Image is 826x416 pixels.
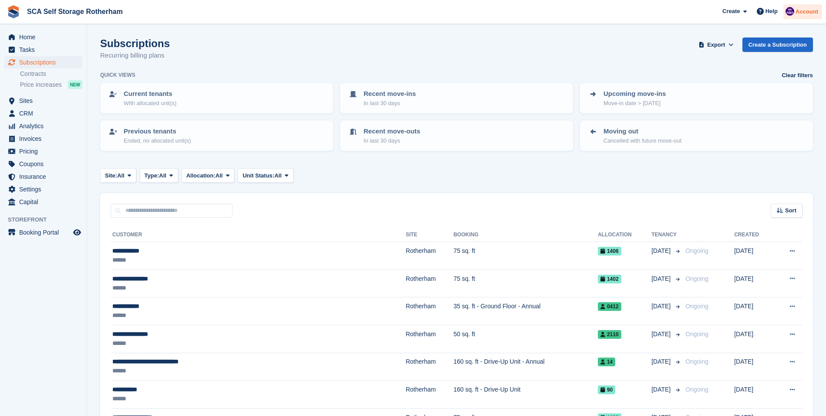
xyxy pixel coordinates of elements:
[734,228,773,242] th: Created
[19,226,71,239] span: Booking Portal
[101,121,332,150] a: Previous tenants Ended, no allocated unit(s)
[581,84,812,113] a: Upcoming move-ins Move-in date > [DATE]
[406,269,454,297] td: Rotherham
[734,297,773,325] td: [DATE]
[8,215,87,224] span: Storefront
[782,71,813,80] a: Clear filters
[364,99,416,108] p: In last 30 days
[243,171,274,180] span: Unit Status:
[4,107,82,119] a: menu
[651,274,672,283] span: [DATE]
[24,4,126,19] a: SCA Self Storage Rotherham
[651,385,672,394] span: [DATE]
[19,170,71,183] span: Insurance
[72,227,82,238] a: Preview store
[19,56,71,68] span: Subscriptions
[7,5,20,18] img: stora-icon-8386f47178a22dfd0bd8f6a31ec36ba5ce8667c1dd55bd0f319d3a0aa187defe.svg
[734,381,773,409] td: [DATE]
[685,275,708,282] span: Ongoing
[182,168,235,183] button: Allocation: All
[697,38,735,52] button: Export
[4,170,82,183] a: menu
[603,126,681,136] p: Moving out
[124,126,191,136] p: Previous tenants
[406,297,454,325] td: Rotherham
[651,246,672,256] span: [DATE]
[598,275,621,283] span: 1402
[19,145,71,157] span: Pricing
[651,302,672,311] span: [DATE]
[364,126,420,136] p: Recent move-outs
[651,228,682,242] th: Tenancy
[406,228,454,242] th: Site
[19,95,71,107] span: Sites
[124,136,191,145] p: Ended, no allocated unit(s)
[124,99,176,108] p: With allocated unit(s)
[124,89,176,99] p: Current tenants
[19,31,71,43] span: Home
[685,358,708,365] span: Ongoing
[685,331,708,338] span: Ongoing
[216,171,223,180] span: All
[100,168,136,183] button: Site: All
[707,41,725,49] span: Export
[598,302,621,311] span: 0412
[4,183,82,195] a: menu
[581,121,812,150] a: Moving out Cancelled with future move-out
[4,44,82,56] a: menu
[20,81,62,89] span: Price increases
[453,228,598,242] th: Booking
[19,120,71,132] span: Analytics
[685,247,708,254] span: Ongoing
[100,51,170,61] p: Recurring billing plans
[20,70,82,78] a: Contracts
[4,196,82,208] a: menu
[453,325,598,353] td: 50 sq. ft
[68,80,82,89] div: NEW
[140,168,178,183] button: Type: All
[742,38,813,52] a: Create a Subscription
[186,171,216,180] span: Allocation:
[4,226,82,239] a: menu
[786,7,794,16] img: Kelly Neesham
[159,171,166,180] span: All
[100,71,135,79] h6: Quick views
[19,183,71,195] span: Settings
[598,385,615,394] span: 90
[734,353,773,381] td: [DATE]
[20,80,82,89] a: Price increases NEW
[341,121,572,150] a: Recent move-outs In last 30 days
[274,171,282,180] span: All
[4,145,82,157] a: menu
[722,7,740,16] span: Create
[4,95,82,107] a: menu
[105,171,117,180] span: Site:
[341,84,572,113] a: Recent move-ins In last 30 days
[685,303,708,310] span: Ongoing
[734,242,773,270] td: [DATE]
[100,38,170,49] h1: Subscriptions
[734,269,773,297] td: [DATE]
[651,330,672,339] span: [DATE]
[406,353,454,381] td: Rotherham
[4,31,82,43] a: menu
[111,228,406,242] th: Customer
[145,171,159,180] span: Type:
[603,89,666,99] p: Upcoming move-ins
[734,325,773,353] td: [DATE]
[19,158,71,170] span: Coupons
[453,269,598,297] td: 75 sq. ft
[598,247,621,256] span: 1406
[603,99,666,108] p: Move-in date > [DATE]
[4,120,82,132] a: menu
[19,107,71,119] span: CRM
[603,136,681,145] p: Cancelled with future move-out
[453,353,598,381] td: 160 sq. ft - Drive-Up Unit - Annual
[453,297,598,325] td: 35 sq. ft - Ground Floor - Annual
[117,171,125,180] span: All
[364,136,420,145] p: In last 30 days
[4,133,82,145] a: menu
[4,158,82,170] a: menu
[238,168,293,183] button: Unit Status: All
[685,386,708,393] span: Ongoing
